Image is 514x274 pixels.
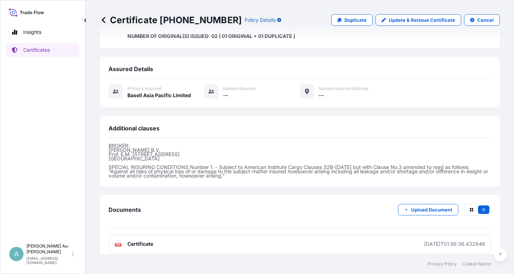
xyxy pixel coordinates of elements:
[464,14,500,26] button: Cancel
[109,144,491,178] p: BROKER: [PERSON_NAME] B.V. Prof. E.M. [STREET_ADDRESS] [GEOGRAPHIC_DATA] SPECIAL INSURING CONDITI...
[14,250,19,258] span: A
[109,65,153,73] span: Assured Details
[424,240,485,248] div: [DATE]T01:56:36.432846
[245,16,276,24] p: Policy Details
[23,46,50,54] p: Certificates
[463,261,491,267] a: Cookie Notice
[26,256,71,265] p: [EMAIL_ADDRESS][DOMAIN_NAME]
[477,16,494,24] p: Cancel
[116,244,121,246] text: PDF
[109,235,491,253] a: PDFCertificate[DATE]T01:56:36.432846
[411,206,452,213] p: Upload Document
[127,86,161,91] span: Primary assured
[344,16,367,24] p: Duplicate
[376,14,461,26] a: Update & Reissue Certificate
[319,92,324,99] span: —
[100,14,242,26] p: Certificate [PHONE_NUMBER]
[389,16,455,24] p: Update & Reissue Certificate
[109,125,160,132] span: Additional clauses
[319,86,368,91] span: Named Assured Address
[428,261,457,267] a: Privacy Policy
[6,25,80,39] a: Insights
[223,86,255,91] span: Named Assured
[331,14,373,26] a: Duplicate
[109,206,141,213] span: Documents
[23,29,41,36] p: Insights
[398,204,458,215] button: Upload Document
[127,92,191,99] span: Basell Asia Pacific Limited
[26,243,71,255] p: [PERSON_NAME] Au-[PERSON_NAME]
[223,92,228,99] span: —
[127,240,153,248] span: Certificate
[6,43,80,57] a: Certificates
